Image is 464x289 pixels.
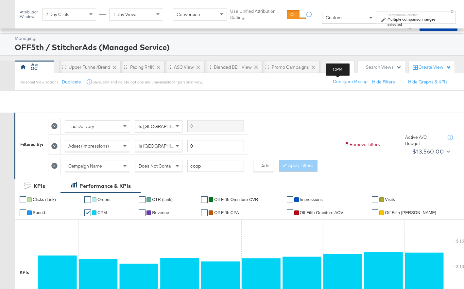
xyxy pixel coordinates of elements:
[230,8,284,20] label: Use Unified Attribution Setting:
[187,120,244,132] input: Enter a search term
[372,196,378,203] a: ✔
[139,143,189,149] span: Is [GEOGRAPHIC_DATA]
[326,15,342,21] span: Custom
[20,10,39,19] div: Attribution Window:
[328,76,372,88] button: Configure Pacing
[387,13,446,17] label: Comparison Selected:
[410,146,451,157] button: $13,560.00
[97,210,107,215] span: CPM
[33,210,45,215] span: Spend
[201,196,208,203] a: ✔
[46,11,71,17] span: 7 Day Clicks
[20,209,26,216] a: ✔
[387,17,436,27] strong: Multiple comparison ranges selected
[68,163,102,169] span: Campaign Name
[167,65,171,69] div: Drag to reorder tab
[377,7,383,9] span: ↑
[344,141,380,148] button: Remove Filters
[139,209,146,216] a: ✔
[187,140,244,152] input: Enter a number
[20,141,43,148] div: Filtered By:
[69,64,110,70] div: Upper Funnel/Brand
[152,210,169,215] span: Revenue
[207,65,211,69] div: Drag to reorder tab
[34,182,45,190] div: KPIs
[187,160,244,172] input: Enter a search term
[300,197,323,202] span: Impressions
[20,269,29,276] div: KPIs
[139,196,146,203] a: ✔
[15,35,456,42] div: Managing:
[201,209,208,216] a: ✔
[139,123,189,129] span: Is [GEOGRAPHIC_DATA]
[385,210,436,215] span: Off Fifth [PERSON_NAME]
[62,79,81,85] button: Duplicate
[287,196,293,203] a: ✔
[372,209,378,216] a: ✔
[214,197,258,202] span: Off Fifth Omniture CVR
[68,123,94,129] span: Had Delivery
[408,79,448,85] button: Hide Graphs & KPIs
[287,209,293,216] a: ✔
[177,11,200,17] span: Conversion
[130,64,154,70] div: Pacing RMK
[152,197,173,202] span: CTR (Link)
[84,209,91,216] a: ✔
[214,210,239,215] span: off fifth CPA
[15,42,456,53] div: OFF5th / StitcherAds (Managed Service)
[419,64,451,71] div: Create View
[20,196,26,203] a: ✔
[372,79,395,85] button: Hide Filters
[253,160,274,172] button: + Add
[62,65,66,69] div: Drag to reorder tab
[84,196,91,203] a: ✔
[265,65,269,69] div: Drag to reorder tab
[272,64,309,70] div: Promo Campaigns
[214,64,252,70] div: Blended BEH View
[174,64,194,70] div: ASC View
[79,182,131,190] div: Performance & KPIs
[124,65,127,69] div: Drag to reorder tab
[385,197,395,202] span: Visits
[300,210,343,215] span: Off Fifth Omniture AOV
[97,197,111,202] span: Orders
[113,11,138,17] span: 1 Day Views
[405,134,441,146] div: Active A/C Budget
[139,163,174,169] span: Does Not Contain
[366,64,402,70] div: Search Views
[412,147,444,156] div: $13,560.00
[31,65,38,72] div: OC
[68,143,109,149] span: Adset (Impressions)
[93,80,203,85] div: Save, edit and delete options are unavailable for personal view.
[322,65,326,69] div: Drag to reorder tab
[33,197,56,202] span: Clicks (Link)
[20,80,59,85] div: Personal View Actions:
